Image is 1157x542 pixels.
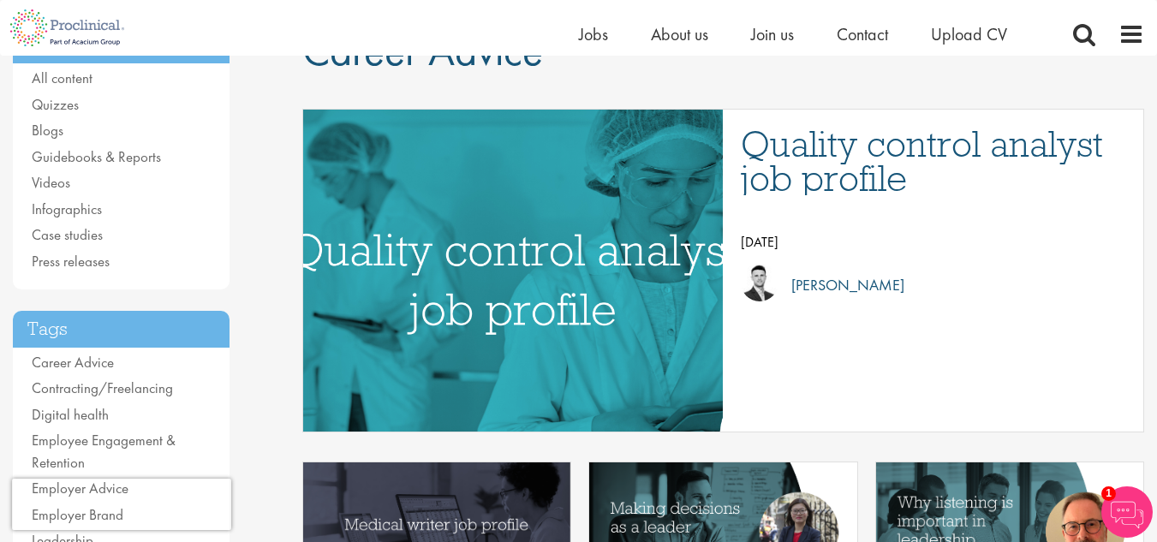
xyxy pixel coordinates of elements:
a: Contracting/Freelancing [32,378,173,397]
a: Career Advice [32,353,114,372]
p: [DATE] [741,229,1126,255]
h3: Tags [13,311,230,348]
iframe: reCAPTCHA [12,479,231,530]
a: Digital health [32,405,109,424]
a: Upload CV [931,23,1007,45]
a: About us [651,23,708,45]
span: 1 [1101,486,1116,501]
a: Link to a post [303,110,724,432]
a: Infographics [32,200,102,218]
a: Join us [751,23,794,45]
p: [PERSON_NAME] [778,272,904,298]
a: Jobs [579,23,608,45]
a: Quizzes [32,95,79,114]
a: Contact [837,23,888,45]
a: Case studies [32,225,103,244]
img: Chatbot [1101,486,1153,538]
img: quality control analyst job profile [141,77,885,463]
a: Employee Engagement & Retention [32,431,176,472]
a: Guidebooks & Reports [32,147,161,166]
a: Videos [32,173,70,192]
a: Blogs [32,121,63,140]
a: Joshua Godden [PERSON_NAME] [741,264,1126,307]
a: All content [32,68,92,87]
a: Quality control analyst job profile [741,127,1126,195]
a: Press releases [32,252,110,271]
img: Joshua Godden [741,264,778,301]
